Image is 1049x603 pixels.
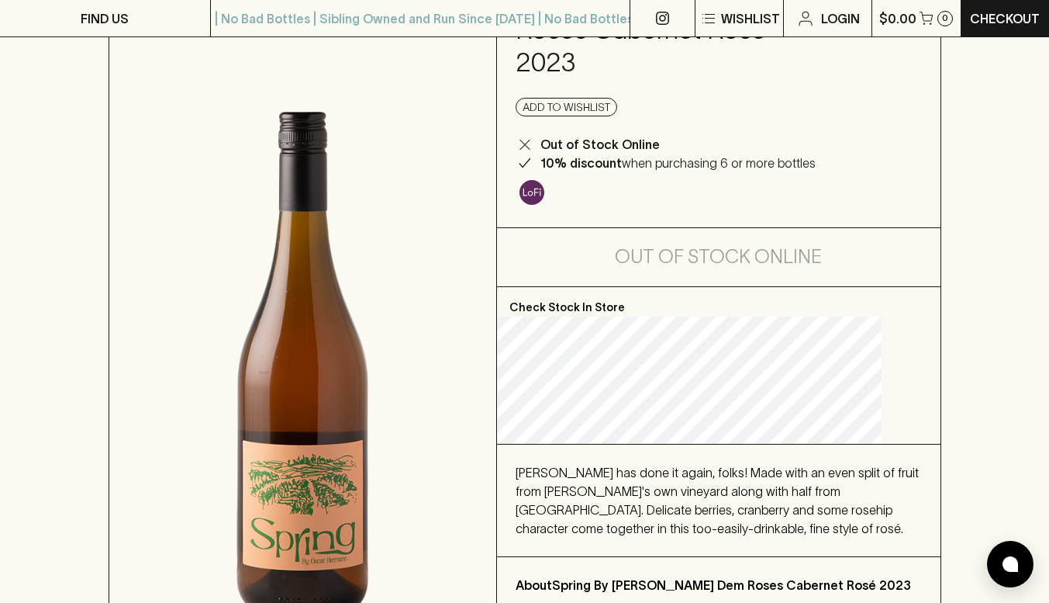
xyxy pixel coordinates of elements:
p: FIND US [81,9,129,28]
p: Checkout [970,9,1040,28]
b: 10% discount [540,156,622,170]
span: [PERSON_NAME] has done it again, folks! Made with an even split of fruit from [PERSON_NAME]'s own... [516,466,919,535]
p: Check Stock In Store [497,287,940,317]
h5: Out of Stock Online [615,244,822,269]
img: Lo-Fi [519,180,544,205]
p: Wishlist [721,9,780,28]
p: About Spring By [PERSON_NAME] Dem Roses Cabernet Rosé 2023 [516,576,922,594]
button: Add to wishlist [516,98,617,116]
p: Out of Stock Online [540,135,660,154]
p: 0 [942,14,948,23]
p: Login [821,9,860,28]
img: bubble-icon [1002,556,1018,572]
a: Some may call it natural, others minimum intervention, either way, it’s hands off & maybe even a ... [516,176,548,209]
p: when purchasing 6 or more bottles [540,154,816,172]
p: $0.00 [879,9,916,28]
